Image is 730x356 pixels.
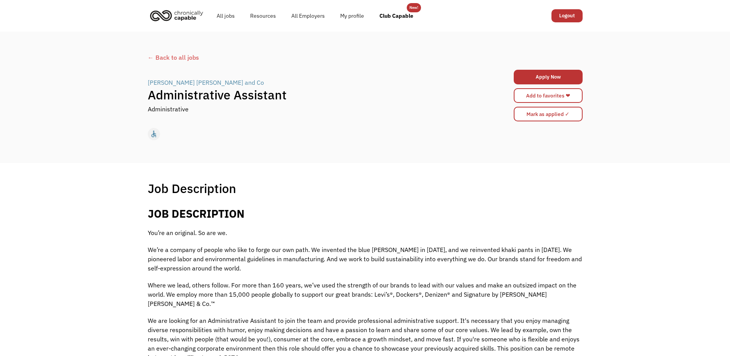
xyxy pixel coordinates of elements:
h1: Administrative Assistant [148,87,474,102]
h1: Job Description [148,181,236,196]
div: accessible [150,128,158,140]
a: home [148,7,209,24]
a: ← Back to all jobs [148,53,583,62]
a: [PERSON_NAME] [PERSON_NAME] and Co [148,78,266,87]
p: Where we lead, others follow. For more than 160 years, we’ve used the strength of our brands to l... [148,280,583,308]
a: All Employers [284,3,332,28]
a: My profile [332,3,372,28]
a: Resources [242,3,284,28]
a: All jobs [209,3,242,28]
form: Mark as applied form [514,105,583,123]
a: Club Capable [372,3,421,28]
p: We’re a company of people who like to forge our own path. We invented the blue [PERSON_NAME] in [... [148,245,583,273]
p: You’re an original. So are we. [148,228,583,237]
a: Apply Now [514,70,583,84]
div: New! [409,3,418,12]
div: [PERSON_NAME] [PERSON_NAME] and Co [148,78,264,87]
a: Add to favorites ❤ [514,88,583,103]
a: Logout [551,9,583,22]
input: Mark as applied ✓ [514,107,583,121]
div: Administrative [148,104,189,114]
img: Chronically Capable logo [148,7,205,24]
b: JOB DESCRIPTION [148,207,244,221]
